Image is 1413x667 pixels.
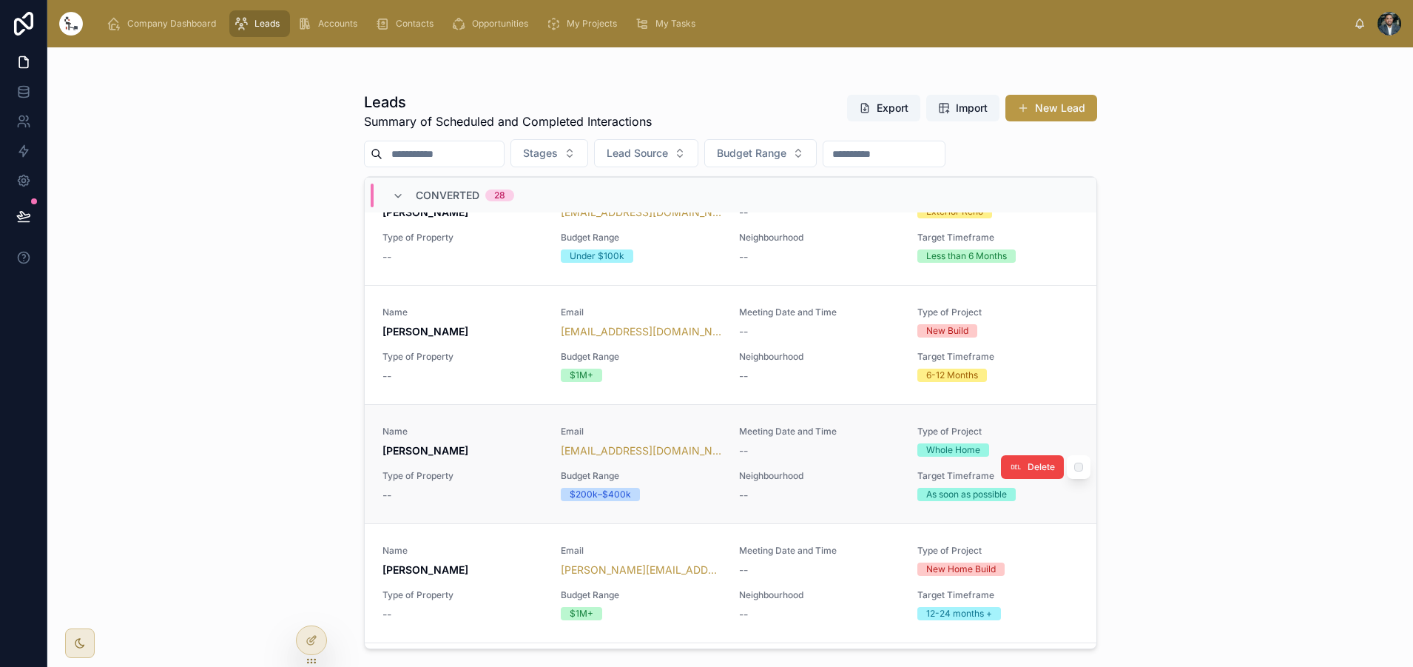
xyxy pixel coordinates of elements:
div: 12-24 months + [926,607,992,620]
span: -- [382,249,391,264]
a: Name[PERSON_NAME]Email[PERSON_NAME][EMAIL_ADDRESS][DOMAIN_NAME]Meeting Date and Time--Type of Pro... [365,523,1096,643]
span: Neighbourhood [739,589,900,601]
span: Type of Project [917,545,1078,557]
span: -- [739,488,748,503]
span: Name [382,426,543,438]
a: [PERSON_NAME][EMAIL_ADDRESS][DOMAIN_NAME] [561,563,721,577]
span: Import [956,101,988,115]
a: My Projects [542,10,627,37]
a: [EMAIL_ADDRESS][DOMAIN_NAME] [561,205,721,220]
span: Delete [1028,461,1055,473]
span: Neighbourhood [739,470,900,482]
span: Company Dashboard [127,18,216,30]
span: Lead Source [607,146,668,161]
button: Select Button [704,139,817,167]
span: Leads [254,18,280,30]
span: Converted [416,188,479,203]
div: 28 [494,190,505,201]
span: Email [561,306,721,318]
span: -- [739,324,748,339]
div: Less than 6 Months [926,249,1007,263]
span: -- [739,205,748,220]
span: Type of Property [382,232,543,244]
div: scrollable content [95,7,1354,40]
div: Under $100k [570,249,624,263]
div: $1M+ [570,369,593,382]
span: My Tasks [655,18,695,30]
div: $200k–$400k [570,488,631,501]
strong: [PERSON_NAME] [382,563,468,576]
div: New Home Build [926,563,996,576]
span: Email [561,545,721,557]
img: App logo [59,12,83,36]
button: Export [847,95,920,121]
span: Target Timeframe [917,589,1078,601]
span: Name [382,306,543,318]
div: New Build [926,324,968,338]
a: [EMAIL_ADDRESS][DOMAIN_NAME] [561,443,721,458]
button: Select Button [510,139,588,167]
a: Name[PERSON_NAME]Email[EMAIL_ADDRESS][DOMAIN_NAME]Meeting Date and Time--Type of ProjectNew Build... [365,285,1096,404]
span: Email [561,426,721,438]
span: -- [739,249,748,264]
span: Budget Range [561,589,721,601]
a: Accounts [293,10,368,37]
span: Target Timeframe [917,351,1078,363]
a: Opportunities [447,10,539,37]
span: Contacts [396,18,434,30]
span: Budget Range [717,146,786,161]
span: -- [382,488,391,503]
div: $1M+ [570,607,593,620]
span: -- [739,563,748,577]
span: Type of Property [382,589,543,601]
span: Budget Range [561,232,721,244]
span: Type of Property [382,470,543,482]
button: Select Button [594,139,698,167]
button: New Lead [1005,95,1097,121]
span: -- [739,443,748,458]
strong: [PERSON_NAME] [382,444,468,457]
span: Opportunities [472,18,528,30]
h1: Leads [364,92,652,113]
span: Stages [523,146,558,161]
a: Company Dashboard [102,10,226,37]
button: Import [926,95,999,121]
button: Delete [1001,455,1064,479]
span: Target Timeframe [917,232,1078,244]
a: [EMAIL_ADDRESS][DOMAIN_NAME] [561,324,721,339]
span: Budget Range [561,351,721,363]
span: Summary of Scheduled and Completed Interactions [364,113,652,130]
a: Contacts [371,10,444,37]
a: Name[PERSON_NAME]Email[EMAIL_ADDRESS][DOMAIN_NAME]Meeting Date and Time--Type of ProjectWhole Hom... [365,404,1096,523]
span: My Projects [567,18,617,30]
span: -- [382,369,391,383]
span: Name [382,545,543,557]
a: Name[PERSON_NAME]Email[EMAIL_ADDRESS][DOMAIN_NAME]Meeting Date and Time--Type of ProjectExterior ... [365,166,1096,285]
span: Target Timeframe [917,470,1078,482]
span: -- [739,607,748,622]
div: Whole Home [926,443,980,457]
span: -- [739,369,748,383]
a: Leads [229,10,290,37]
span: Type of Project [917,306,1078,318]
a: My Tasks [630,10,706,37]
strong: [PERSON_NAME] [382,325,468,338]
span: Meeting Date and Time [739,426,900,438]
span: Meeting Date and Time [739,545,900,557]
span: Budget Range [561,470,721,482]
span: Neighbourhood [739,232,900,244]
span: -- [382,607,391,622]
span: Type of Project [917,426,1078,438]
span: Accounts [318,18,357,30]
span: Type of Property [382,351,543,363]
div: As soon as possible [926,488,1007,501]
span: Meeting Date and Time [739,306,900,318]
div: 6-12 Months [926,369,978,382]
span: Neighbourhood [739,351,900,363]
